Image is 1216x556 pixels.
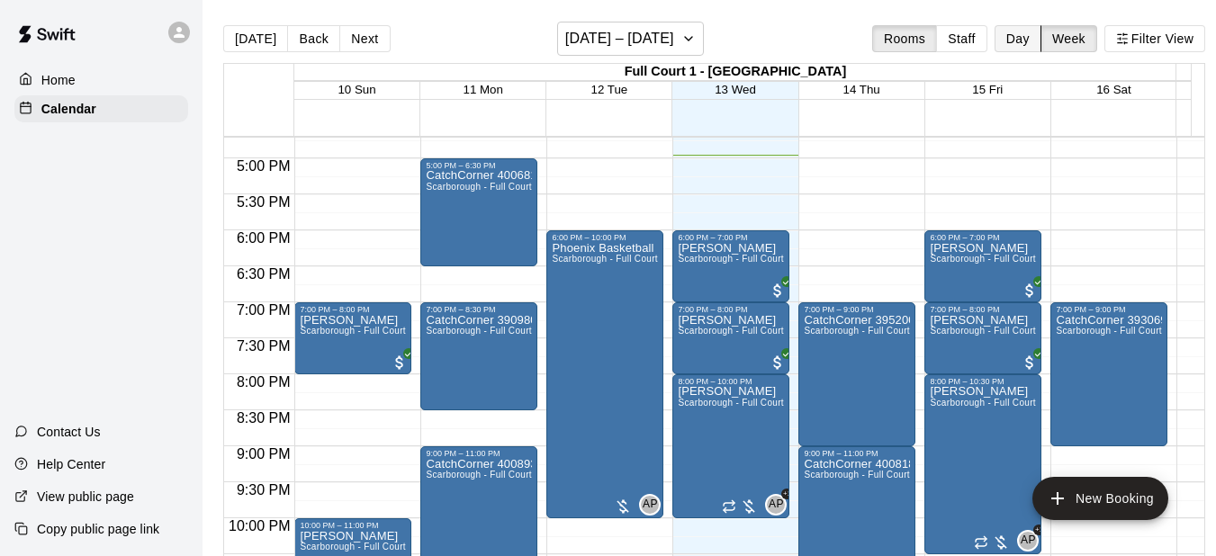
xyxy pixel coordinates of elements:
[287,25,340,52] button: Back
[232,482,295,498] span: 9:30 PM
[930,254,1036,264] span: Scarborough - Full Court
[463,83,502,96] button: 11 Mon
[37,455,105,473] p: Help Center
[974,535,988,550] span: Recurring event
[872,25,937,52] button: Rooms
[565,26,674,51] h6: [DATE] – [DATE]
[930,377,1008,386] div: 8:00 PM – 10:30 PM
[426,305,500,314] div: 7:00 PM – 8:30 PM
[678,377,756,386] div: 8:00 PM – 10:00 PM
[765,494,787,516] div: ACCTG PLAYGROUND
[37,423,101,441] p: Contact Us
[639,494,661,516] div: ACCTG PLAYGROUND
[232,410,295,426] span: 8:30 PM
[338,83,375,96] button: 10 Sun
[41,71,76,89] p: Home
[300,521,383,530] div: 10:00 PM – 11:00 PM
[722,499,736,514] span: Recurring event
[643,496,658,514] span: AP
[1021,282,1039,300] span: All customers have paid
[804,305,878,314] div: 7:00 PM – 9:00 PM
[232,266,295,282] span: 6:30 PM
[678,233,752,242] div: 6:00 PM – 7:00 PM
[300,305,374,314] div: 7:00 PM – 8:00 PM
[646,494,661,516] span: ACCTG PLAYGROUND
[924,230,1041,302] div: 6:00 PM – 7:00 PM: Mark Zaragoza
[1104,25,1205,52] button: Filter View
[300,542,406,552] span: Scarborough - Full Court
[14,67,188,94] a: Home
[1040,25,1097,52] button: Week
[1021,354,1039,372] span: All customers have paid
[804,326,910,336] span: Scarborough - Full Court
[41,100,96,118] p: Calendar
[1017,530,1039,552] div: ACCTG PLAYGROUND
[769,354,787,372] span: All customers have paid
[672,230,789,302] div: 6:00 PM – 7:00 PM: Jumol Mullings
[232,446,295,462] span: 9:00 PM
[678,305,752,314] div: 7:00 PM – 8:00 PM
[798,302,915,446] div: 7:00 PM – 9:00 PM: CatchCorner 395200 Brando Magnaye
[232,194,295,210] span: 5:30 PM
[1096,83,1131,96] button: 16 Sat
[781,489,792,499] span: +1
[426,326,532,336] span: Scarborough - Full Court
[930,326,1036,336] span: Scarborough - Full Court
[924,374,1041,554] div: 8:00 PM – 10:30 PM: Ricardo Daquigan
[1032,477,1168,520] button: add
[339,25,390,52] button: Next
[930,305,1004,314] div: 7:00 PM – 8:00 PM
[924,302,1041,374] div: 7:00 PM – 8:00 PM: Mark Zaragoza
[1056,305,1130,314] div: 7:00 PM – 9:00 PM
[232,230,295,246] span: 6:00 PM
[37,488,134,506] p: View public page
[420,302,537,410] div: 7:00 PM – 8:30 PM: CatchCorner 390980 Jasmine James
[232,374,295,390] span: 8:00 PM
[769,496,784,514] span: AP
[972,83,1003,96] button: 15 Fri
[1024,530,1039,552] span: ACCTG PLAYGROUND & 1 other
[223,25,288,52] button: [DATE]
[552,233,630,242] div: 6:00 PM – 10:00 PM
[936,25,987,52] button: Staff
[552,254,658,264] span: Scarborough - Full Court
[769,282,787,300] span: All customers have paid
[232,338,295,354] span: 7:30 PM
[1056,326,1162,336] span: Scarborough - Full Court
[426,161,500,170] div: 5:00 PM – 6:30 PM
[557,22,704,56] button: [DATE] – [DATE]
[420,158,537,266] div: 5:00 PM – 6:30 PM: CatchCorner 400681 Coach Brown
[546,230,663,518] div: 6:00 PM – 10:00 PM: Phoenix Basketball (Jeremiah Wheatle)
[678,326,784,336] span: Scarborough - Full Court
[930,233,1004,242] div: 6:00 PM – 7:00 PM
[678,254,784,264] span: Scarborough - Full Court
[224,518,294,534] span: 10:00 PM
[37,520,159,538] p: Copy public page link
[1033,525,1044,535] span: +1
[804,449,882,458] div: 9:00 PM – 11:00 PM
[930,398,1036,408] span: Scarborough - Full Court
[672,374,789,518] div: 8:00 PM – 10:00 PM: Nitharsan Balanchandra
[804,470,910,480] span: Scarborough - Full Court
[772,494,787,516] span: ACCTG PLAYGROUND & 1 other
[14,95,188,122] div: Calendar
[1050,302,1167,446] div: 7:00 PM – 9:00 PM: CatchCorner 393069 Lucas Nitiyoga
[715,83,756,96] button: 13 Wed
[590,83,627,96] button: 12 Tue
[843,83,880,96] button: 14 Thu
[300,326,406,336] span: Scarborough - Full Court
[1021,532,1036,550] span: AP
[995,25,1041,52] button: Day
[672,302,789,374] div: 7:00 PM – 8:00 PM: Jumol Mullings
[294,302,411,374] div: 7:00 PM – 8:00 PM: Rae Baskette
[426,470,532,480] span: Scarborough - Full Court
[294,64,1176,81] div: Full Court 1 - [GEOGRAPHIC_DATA]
